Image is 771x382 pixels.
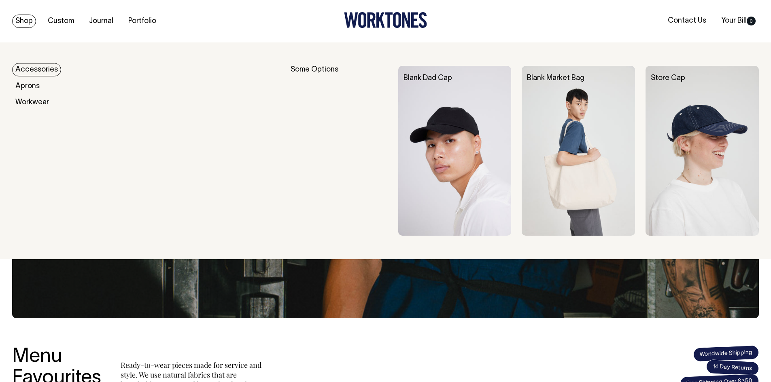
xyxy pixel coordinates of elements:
[398,66,512,236] img: Blank Dad Cap
[404,75,452,82] a: Blank Dad Cap
[86,15,117,28] a: Journal
[693,345,759,362] span: Worldwide Shipping
[718,14,759,27] a: Your Bill0
[12,63,61,76] a: Accessories
[291,66,388,236] div: Some Options
[665,14,709,27] a: Contact Us
[651,75,685,82] a: Store Cap
[45,15,77,28] a: Custom
[706,359,759,376] span: 14 Day Returns
[527,75,584,82] a: Blank Market Bag
[12,15,36,28] a: Shop
[125,15,159,28] a: Portfolio
[747,17,756,25] span: 0
[522,66,635,236] img: Blank Market Bag
[12,80,43,93] a: Aprons
[646,66,759,236] img: Store Cap
[12,96,52,109] a: Workwear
